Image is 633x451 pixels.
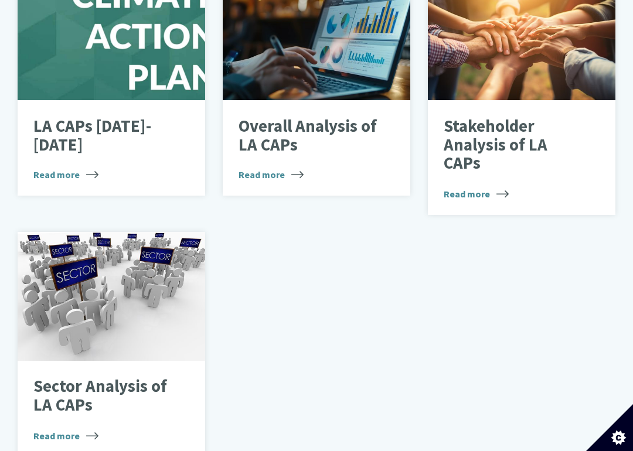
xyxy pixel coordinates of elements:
span: Read more [33,168,98,182]
p: Stakeholder Analysis of LA CAPs [444,117,584,173]
span: Read more [33,429,98,443]
span: Read more [239,168,304,182]
button: Set cookie preferences [586,404,633,451]
p: Sector Analysis of LA CAPs [33,377,173,414]
span: Read more [444,187,509,201]
p: LA CAPs [DATE]-[DATE] [33,117,173,154]
p: Overall Analysis of LA CAPs [239,117,379,154]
